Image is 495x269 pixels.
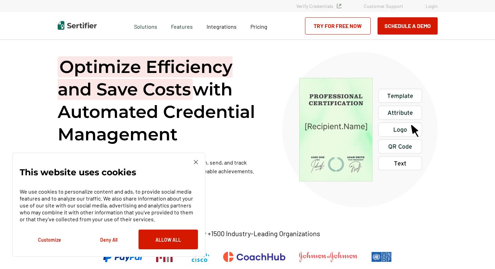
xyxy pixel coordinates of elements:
[207,23,237,30] span: Integrations
[460,236,495,269] iframe: Chat Widget
[250,21,267,30] a: Pricing
[20,188,198,223] p: We use cookies to personalize content and ads, to provide social media features and to analyze ou...
[426,3,438,9] a: Login
[194,160,198,164] img: Cookie Popup Close
[337,4,341,8] img: Verified
[387,94,413,99] g: Template
[134,21,157,30] span: Solutions
[394,161,406,166] g: Text
[171,21,193,30] span: Features
[364,3,403,9] a: Customer Support
[299,252,357,262] img: Johnson & Johnson
[305,17,371,35] a: Try for Free Now
[223,252,285,262] img: CoachHub
[58,56,265,146] h1: with Automated Credential Management
[296,3,341,9] a: Verify Credentials
[378,17,438,35] button: Schedule a Demo
[207,21,237,30] a: Integrations
[190,252,209,262] img: Cisco
[103,252,142,262] img: PayPal
[250,23,267,30] span: Pricing
[20,230,79,249] button: Customize
[371,252,392,262] img: UNDP
[156,252,176,262] img: Massachusetts Institute of Technology
[20,169,136,176] p: This website uses cookies
[58,21,97,30] img: Sertifier | Digital Credentialing Platform
[175,229,320,238] p: Trusted by +1500 Industry-Leading Organizations
[139,230,198,249] button: Allow All
[58,56,232,100] span: Optimize Efficiency and Save Costs
[79,230,139,249] button: Deny All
